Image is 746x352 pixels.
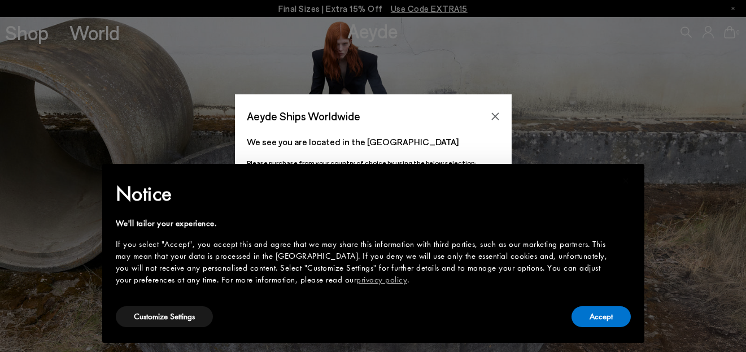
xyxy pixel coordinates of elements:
div: We'll tailor your experience. [116,218,613,229]
span: Aeyde Ships Worldwide [247,106,360,126]
p: We see you are located in the [GEOGRAPHIC_DATA] [247,135,500,149]
a: privacy policy [356,274,407,285]
button: Close this notice [613,167,640,194]
button: Accept [572,306,631,327]
span: × [622,172,630,189]
div: If you select "Accept", you accept this and agree that we may share this information with third p... [116,238,613,286]
h2: Notice [116,179,613,208]
button: Customize Settings [116,306,213,327]
button: Close [487,108,504,125]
